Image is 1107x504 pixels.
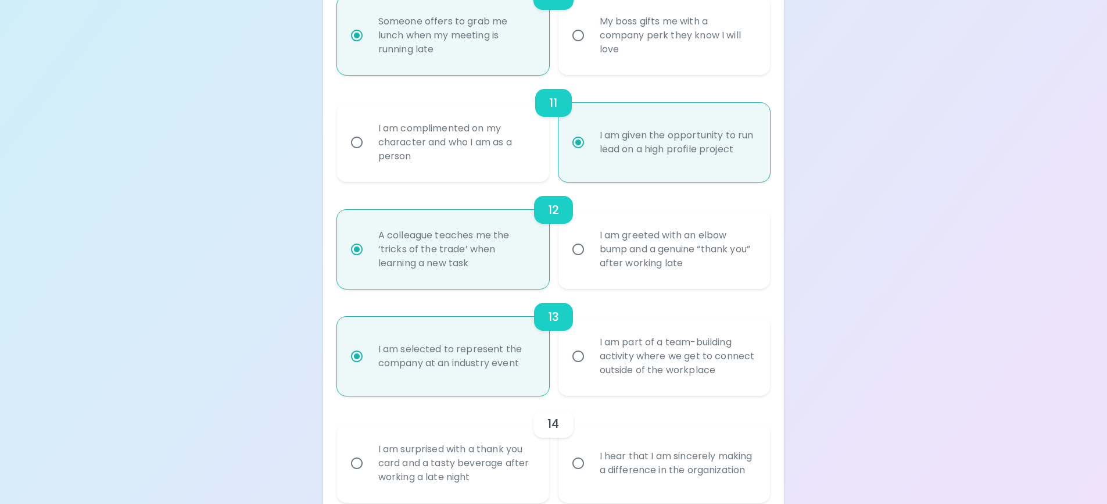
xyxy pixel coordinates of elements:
div: A colleague teaches me the ‘tricks of the trade’ when learning a new task [369,215,543,284]
h6: 11 [549,94,557,112]
div: Someone offers to grab me lunch when my meeting is running late [369,1,543,70]
div: My boss gifts me with a company perk they know I will love [590,1,764,70]
div: I am surprised with a thank you card and a tasty beverage after working a late night [369,428,543,498]
h6: 13 [548,308,559,326]
div: I am greeted with an elbow bump and a genuine “thank you” after working late [590,215,764,284]
div: I am given the opportunity to run lead on a high profile project [590,115,764,170]
div: I hear that I am sincerely making a difference in the organization [590,435,764,491]
div: I am part of a team-building activity where we get to connect outside of the workplace [590,321,764,391]
h6: 14 [547,414,559,433]
div: choice-group-check [337,75,771,182]
div: I am complimented on my character and who I am as a person [369,108,543,177]
div: choice-group-check [337,182,771,289]
div: I am selected to represent the company at an industry event [369,328,543,384]
div: choice-group-check [337,396,771,503]
div: choice-group-check [337,289,771,396]
h6: 12 [548,201,559,219]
